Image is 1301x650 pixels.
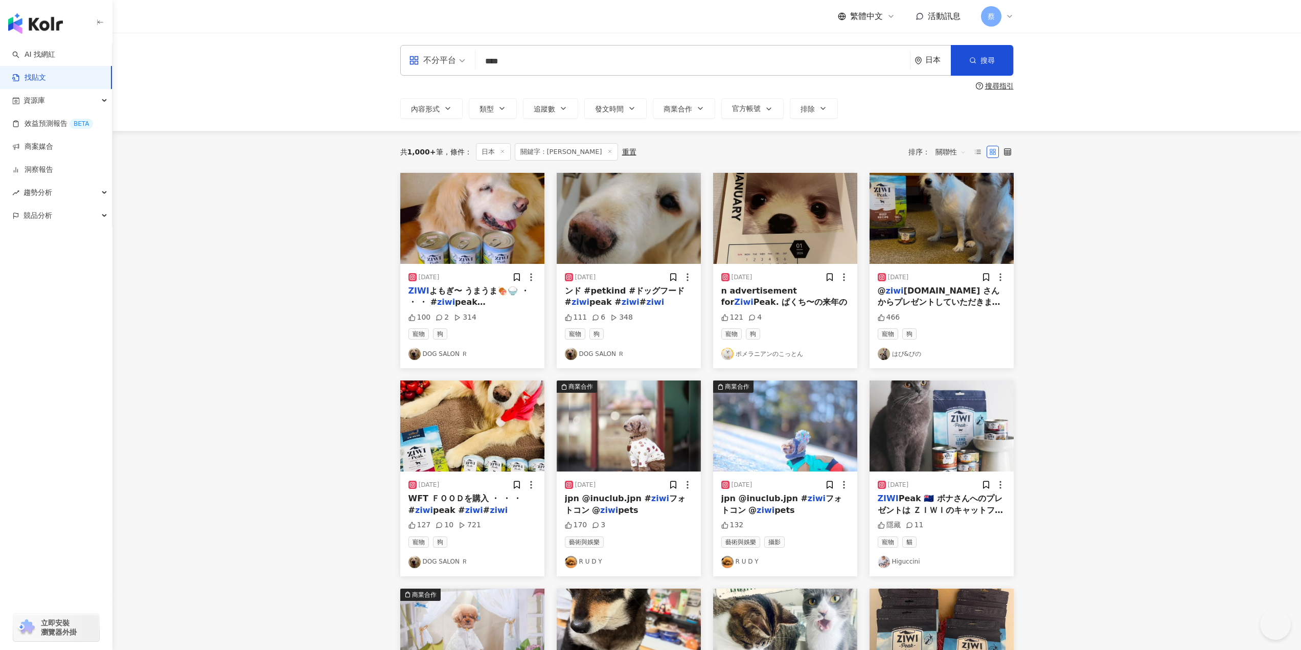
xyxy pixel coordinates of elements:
[757,505,774,515] mark: ziwi
[878,536,898,548] span: 寵物
[651,494,669,503] mark: ziwi
[721,328,742,340] span: 寵物
[13,614,99,641] a: chrome extension立即安裝 瀏覽器外掛
[746,328,760,340] span: 狗
[592,520,605,530] div: 3
[465,505,483,515] mark: ziwi
[908,144,972,160] div: 排序：
[878,312,900,323] div: 466
[878,286,1000,319] span: [DOMAIN_NAME] さんからプレゼントしていただきました🎁
[515,143,618,161] span: 關鍵字：[PERSON_NAME]
[754,297,848,307] span: Peak. ぱくち〜の来年の
[565,328,585,340] span: 寵物
[653,98,715,119] button: 商業合作
[408,286,529,307] span: よもぎ〜 うまうま🍖🍚 ・ ・ ・ #
[878,556,1006,568] a: KOL AvatarHiguccini
[646,297,664,307] mark: ziwi
[713,173,857,264] img: post-image
[902,328,917,340] span: 狗
[664,105,692,113] span: 商業合作
[721,556,734,568] img: KOL Avatar
[589,297,622,307] span: peak #
[407,148,436,156] span: 1,000+
[400,380,544,472] img: post-image
[713,380,857,472] img: post-image
[721,556,849,568] a: KOL AvatarR U D Y
[610,312,633,323] div: 348
[400,173,544,264] img: post-image
[557,380,701,472] img: post-image
[565,494,686,514] span: フォトコン @
[721,536,760,548] span: 藝術與娛樂
[721,286,797,307] span: n advertisement for
[408,520,431,530] div: 127
[575,273,596,282] div: [DATE]
[490,505,508,515] mark: ziwi
[443,148,472,156] span: 條件 ：
[902,536,917,548] span: 貓
[886,286,904,296] mark: ziwi
[480,105,494,113] span: 類型
[878,494,899,503] mark: ZIWI
[565,536,604,548] span: 藝術與娛樂
[951,45,1013,76] button: 搜尋
[935,144,966,160] span: 關聯性
[589,328,604,340] span: 狗
[721,348,734,360] img: KOL Avatar
[408,328,429,340] span: 寵物
[721,348,849,360] a: KOL Avatarポメラニアンのこっとん
[721,520,744,530] div: 132
[732,104,761,113] span: 官方帳號
[557,173,701,264] img: post-image
[12,189,19,196] span: rise
[409,55,419,65] span: appstore
[764,536,785,548] span: 攝影
[725,382,749,392] div: 商業合作
[906,520,924,530] div: 11
[790,98,838,119] button: 排除
[721,98,784,119] button: 官方帳號
[408,312,431,323] div: 100
[870,380,1014,472] img: post-image
[732,481,752,489] div: [DATE]
[734,297,753,307] mark: Ziwi
[878,494,1003,549] span: Peak 🇳🇿 ボナさんへのプレゼントは ＺＩＷＩのキャットフード。 バッグやアクセサリーより やっぱりゴハンがいちばん👍 @
[408,536,429,548] span: 寵物
[575,481,596,489] div: [DATE]
[437,297,455,307] mark: ziwi
[732,273,752,282] div: [DATE]
[408,286,429,296] mark: ZIWI
[928,11,961,21] span: 活動訊息
[523,98,578,119] button: 追蹤數
[878,328,898,340] span: 寵物
[12,73,46,83] a: 找貼文
[24,181,52,204] span: 趨勢分析
[436,520,453,530] div: 10
[622,148,636,156] div: 重置
[878,520,901,530] div: 隱藏
[988,11,995,22] span: 蔡
[433,328,447,340] span: 狗
[721,494,842,514] span: フォトコン @
[411,105,440,113] span: 內容形式
[408,556,421,568] img: KOL Avatar
[8,13,63,34] img: logo
[419,273,440,282] div: [DATE]
[565,556,577,568] img: KOL Avatar
[980,56,995,64] span: 搜尋
[436,312,449,323] div: 2
[640,297,646,307] span: #
[409,52,456,69] div: 不分平台
[572,297,589,307] mark: ziwi
[721,312,744,323] div: 121
[721,494,808,503] span: jpn @inuclub.jpn #
[41,618,77,637] span: 立即安裝 瀏覽器外掛
[808,494,826,503] mark: ziwi
[878,286,886,296] span: @
[557,380,701,472] button: 商業合作
[565,494,651,503] span: jpn @inuclub.jpn #
[888,481,909,489] div: [DATE]
[774,505,794,515] span: pets
[565,312,587,323] div: 111
[713,380,857,472] button: 商業合作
